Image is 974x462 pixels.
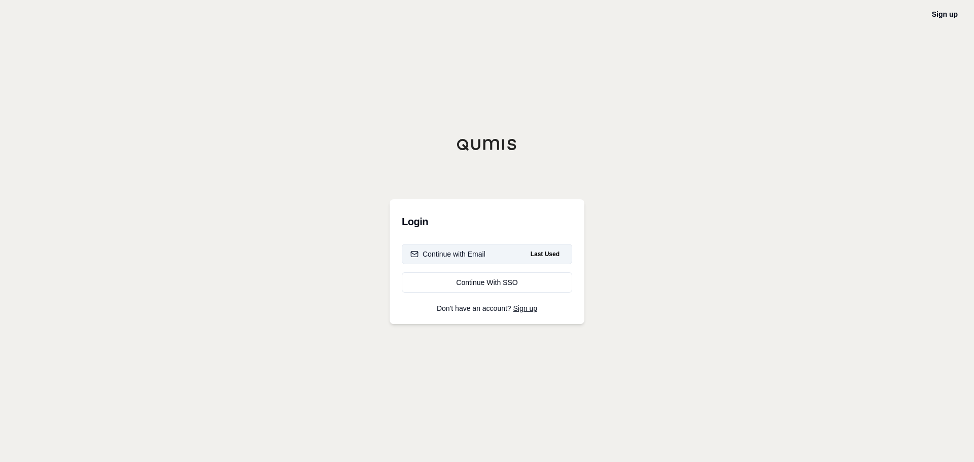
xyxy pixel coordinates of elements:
[513,304,537,312] a: Sign up
[410,249,485,259] div: Continue with Email
[402,272,572,293] a: Continue With SSO
[402,244,572,264] button: Continue with EmailLast Used
[932,10,958,18] a: Sign up
[527,248,564,260] span: Last Used
[410,277,564,288] div: Continue With SSO
[402,211,572,232] h3: Login
[457,138,517,151] img: Qumis
[402,305,572,312] p: Don't have an account?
